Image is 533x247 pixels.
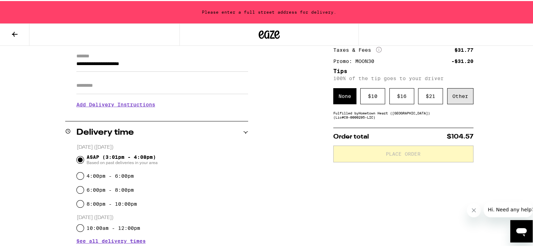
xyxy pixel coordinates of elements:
h5: Tips [333,68,473,73]
p: [DATE] ([DATE]) [77,213,248,220]
iframe: Button to launch messaging window [510,219,533,241]
h3: Add Delivery Instructions [76,96,248,112]
div: None [333,87,356,103]
p: [DATE] ([DATE]) [77,143,248,150]
span: Based on past deliveries in your area [87,159,158,164]
span: Hi. Need any help? [4,5,50,10]
div: Other [447,87,473,103]
p: 100% of the tip goes to your driver [333,75,473,80]
div: -$31.20 [451,58,473,63]
label: 10:00am - 12:00pm [87,224,140,230]
button: Place Order [333,144,473,161]
button: See all delivery times [76,238,146,242]
label: 8:00pm - 10:00pm [87,200,137,206]
span: ASAP (3:01pm - 4:08pm) [87,153,158,164]
div: $ 10 [360,87,385,103]
iframe: Message from company [484,201,533,216]
div: $31.77 [455,47,473,51]
span: Order total [333,133,369,139]
span: $104.57 [447,133,473,139]
label: 6:00pm - 8:00pm [87,186,134,192]
div: Fulfilled by Hometown Heart ([GEOGRAPHIC_DATA]) (Lic# C9-0000295-LIC ) [333,110,473,118]
div: $ 16 [389,87,414,103]
label: 4:00pm - 6:00pm [87,172,134,178]
iframe: Close message [467,202,481,216]
p: We'll contact you at [PHONE_NUMBER] when we arrive [76,112,248,117]
div: $ 21 [418,87,443,103]
div: Promo: MOON30 [333,58,379,63]
span: Place Order [386,150,421,155]
div: Taxes & Fees [333,46,382,52]
h2: Delivery time [76,127,134,136]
